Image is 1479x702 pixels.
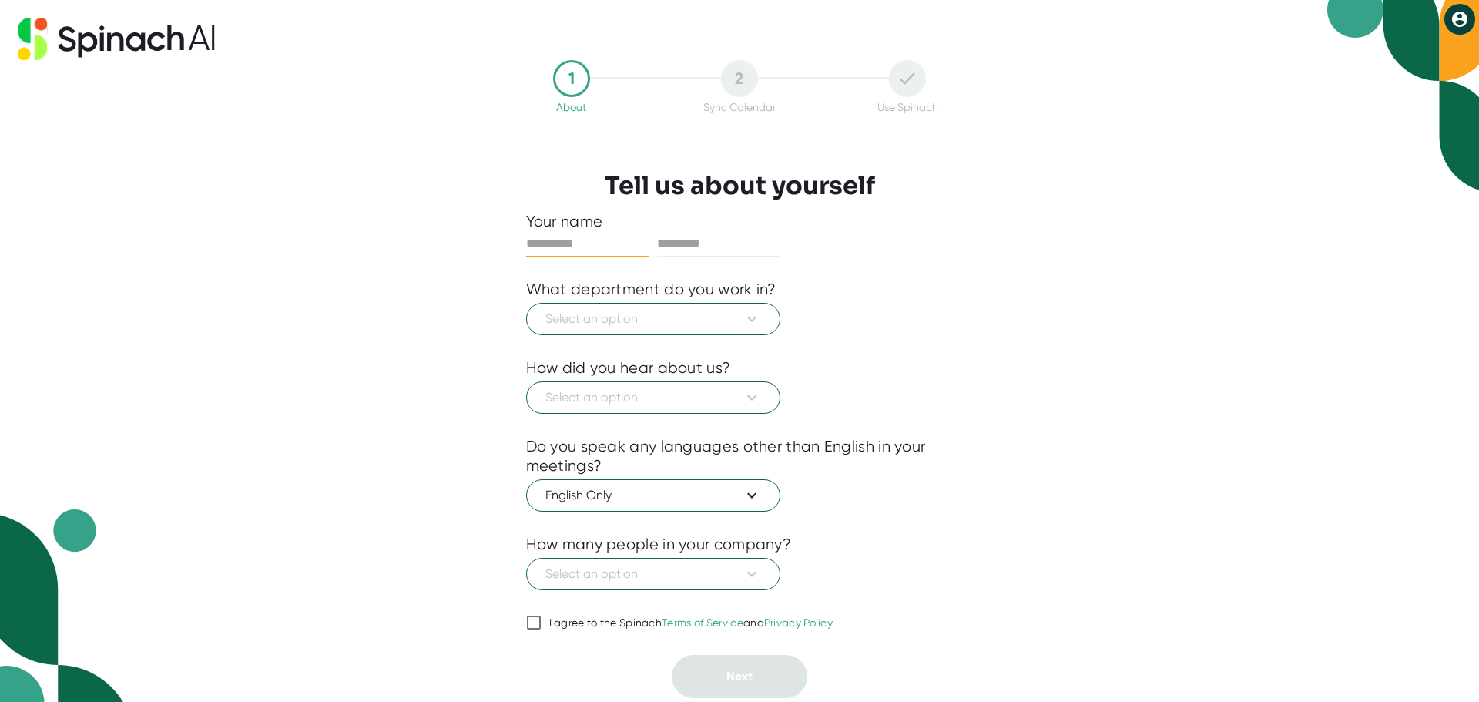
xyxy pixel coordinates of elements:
[526,558,780,590] button: Select an option
[726,669,753,684] span: Next
[1427,650,1464,687] iframe: Intercom live chat
[545,310,761,328] span: Select an option
[526,358,731,378] div: How did you hear about us?
[526,303,780,335] button: Select an option
[662,616,743,629] a: Terms of Service
[526,479,780,512] button: English Only
[703,101,776,113] div: Sync Calendar
[556,101,586,113] div: About
[545,486,761,505] span: English Only
[549,616,833,630] div: I agree to the Spinach and
[672,655,807,698] button: Next
[526,535,792,554] div: How many people in your company?
[545,565,761,583] span: Select an option
[764,616,833,629] a: Privacy Policy
[545,388,761,407] span: Select an option
[526,212,954,231] div: Your name
[526,280,776,299] div: What department do you work in?
[721,60,758,97] div: 2
[526,381,780,414] button: Select an option
[553,60,590,97] div: 1
[605,171,875,200] h3: Tell us about yourself
[877,101,938,113] div: Use Spinach
[526,437,954,475] div: Do you speak any languages other than English in your meetings?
